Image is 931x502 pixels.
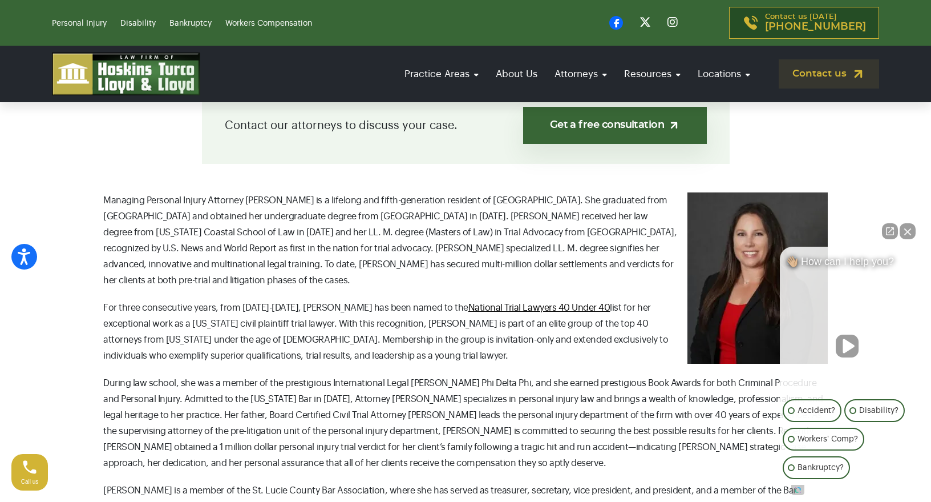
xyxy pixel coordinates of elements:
[52,19,107,27] a: Personal Injury
[779,59,879,89] a: Contact us
[202,87,730,164] div: Contact our attorneys to discuss your case.
[52,53,200,95] img: logo
[103,196,677,285] span: Managing Personal Injury Attorney [PERSON_NAME] is a lifelong and fifth-generation resident of [G...
[836,335,859,358] button: Unmute video
[692,58,756,90] a: Locations
[549,58,613,90] a: Attorneys
[399,58,484,90] a: Practice Areas
[490,58,543,90] a: About Us
[120,19,156,27] a: Disability
[765,21,866,33] span: [PHONE_NUMBER]
[791,485,804,495] a: Open intaker chat
[103,375,828,471] p: During law school, she was a member of the prestigious International Legal [PERSON_NAME] Phi Delt...
[882,223,898,239] a: Open direct chat
[859,404,898,417] p: Disability?
[468,303,610,312] a: National Trial Lawyers 40 Under 40
[668,119,680,131] img: arrow-up-right-light.svg
[169,19,212,27] a: Bankruptcy
[798,461,844,475] p: Bankruptcy?
[21,479,39,485] span: Call us
[225,19,312,27] a: Workers Compensation
[765,13,866,33] p: Contact us [DATE]
[523,107,706,144] a: Get a free consultation
[618,58,686,90] a: Resources
[798,404,835,417] p: Accident?
[729,7,879,39] a: Contact us [DATE][PHONE_NUMBER]
[798,432,858,446] p: Workers' Comp?
[900,223,916,239] button: Close Intaker Chat Widget
[780,255,914,274] div: 👋🏼 How can I help you?
[103,300,828,364] p: For three consecutive years, from [DATE]-[DATE], [PERSON_NAME] has been named to the list for her...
